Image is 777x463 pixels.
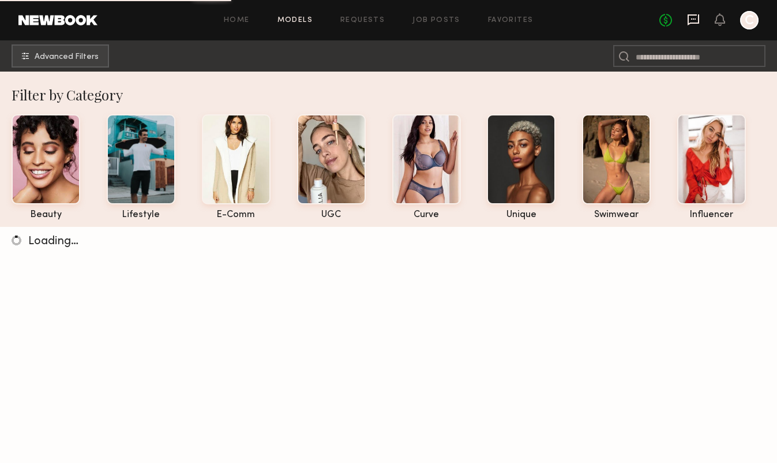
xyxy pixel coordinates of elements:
[107,210,175,220] div: lifestyle
[28,236,78,247] span: Loading…
[412,17,460,24] a: Job Posts
[12,85,777,104] div: Filter by Category
[224,17,250,24] a: Home
[277,17,313,24] a: Models
[12,44,109,68] button: Advanced Filters
[12,210,80,220] div: beauty
[488,17,534,24] a: Favorites
[487,210,555,220] div: unique
[297,210,366,220] div: UGC
[740,11,759,29] a: C
[202,210,271,220] div: e-comm
[392,210,461,220] div: curve
[35,53,99,61] span: Advanced Filters
[340,17,385,24] a: Requests
[582,210,651,220] div: swimwear
[677,210,746,220] div: influencer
